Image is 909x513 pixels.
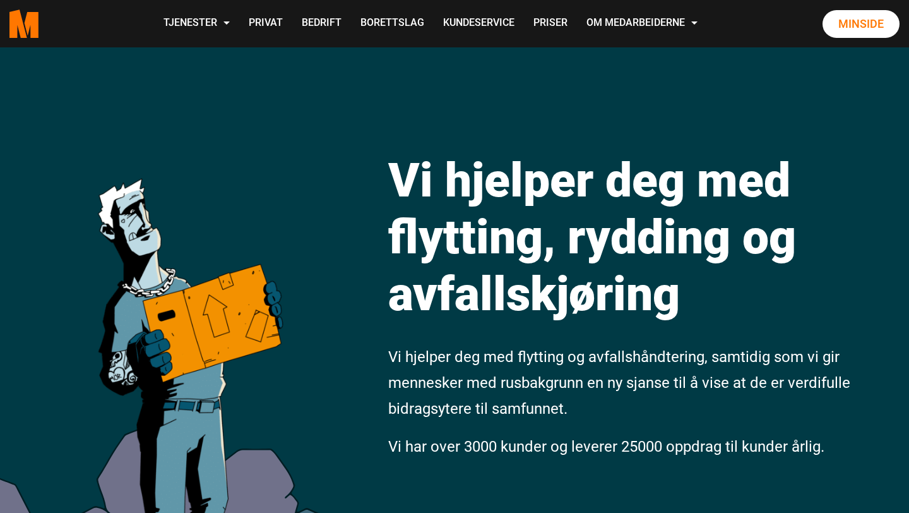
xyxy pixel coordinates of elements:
[351,1,434,46] a: Borettslag
[388,348,850,418] span: Vi hjelper deg med flytting og avfallshåndtering, samtidig som vi gir mennesker med rusbakgrunn e...
[434,1,524,46] a: Kundeservice
[823,10,900,38] a: Minside
[154,1,239,46] a: Tjenester
[524,1,577,46] a: Priser
[388,438,824,456] span: Vi har over 3000 kunder og leverer 25000 oppdrag til kunder årlig.
[292,1,351,46] a: Bedrift
[239,1,292,46] a: Privat
[388,152,900,322] h1: Vi hjelper deg med flytting, rydding og avfallskjøring
[577,1,707,46] a: Om Medarbeiderne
